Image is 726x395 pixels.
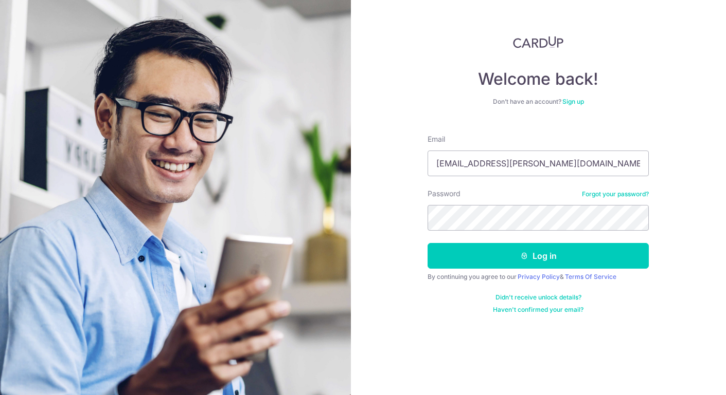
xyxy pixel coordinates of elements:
[428,243,649,269] button: Log in
[518,273,560,280] a: Privacy Policy
[428,98,649,106] div: Don’t have an account?
[428,189,461,199] label: Password
[428,69,649,89] h4: Welcome back!
[493,306,583,314] a: Haven't confirmed your email?
[513,36,563,48] img: CardUp Logo
[495,293,581,302] a: Didn't receive unlock details?
[428,151,649,176] input: Enter your Email
[582,190,649,198] a: Forgot your password?
[565,273,616,280] a: Terms Of Service
[562,98,584,105] a: Sign up
[428,134,445,144] label: Email
[428,273,649,281] div: By continuing you agree to our &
